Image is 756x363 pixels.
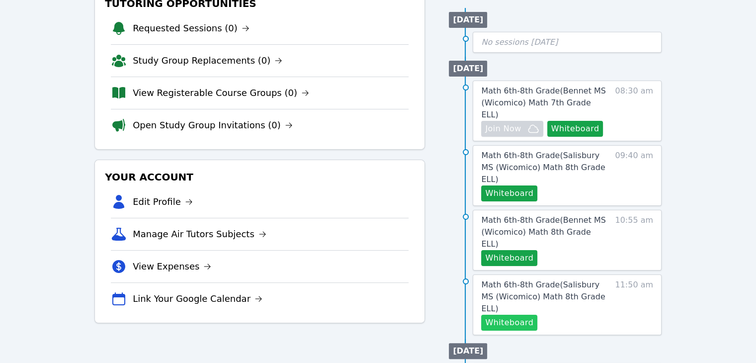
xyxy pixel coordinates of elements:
a: Edit Profile [133,195,193,209]
a: Math 6th-8th Grade(Salisbury MS (Wicomico) Math 8th Grade ELL) [481,279,610,315]
span: 11:50 am [615,279,653,331]
button: Whiteboard [481,250,537,266]
li: [DATE] [449,343,487,359]
a: Manage Air Tutors Subjects [133,227,266,241]
span: Join Now [485,123,521,135]
a: Math 6th-8th Grade(Salisbury MS (Wicomico) Math 8th Grade ELL) [481,150,610,185]
span: Math 6th-8th Grade ( Salisbury MS (Wicomico) Math 8th Grade ELL ) [481,151,605,184]
button: Whiteboard [547,121,603,137]
span: No sessions [DATE] [481,37,558,47]
a: Link Your Google Calendar [133,292,262,306]
h3: Your Account [103,168,417,186]
span: Math 6th-8th Grade ( Bennet MS (Wicomico) Math 7th Grade ELL ) [481,86,605,119]
a: Requested Sessions (0) [133,21,250,35]
span: Math 6th-8th Grade ( Bennet MS (Wicomico) Math 8th Grade ELL ) [481,215,605,249]
span: 08:30 am [615,85,653,137]
a: Math 6th-8th Grade(Bennet MS (Wicomico) Math 8th Grade ELL) [481,214,610,250]
li: [DATE] [449,61,487,77]
a: View Expenses [133,260,211,273]
button: Whiteboard [481,315,537,331]
li: [DATE] [449,12,487,28]
span: 10:55 am [615,214,653,266]
a: Study Group Replacements (0) [133,54,282,68]
button: Whiteboard [481,185,537,201]
span: 09:40 am [615,150,653,201]
a: View Registerable Course Groups (0) [133,86,309,100]
a: Math 6th-8th Grade(Bennet MS (Wicomico) Math 7th Grade ELL) [481,85,610,121]
span: Math 6th-8th Grade ( Salisbury MS (Wicomico) Math 8th Grade ELL ) [481,280,605,313]
button: Join Now [481,121,543,137]
a: Open Study Group Invitations (0) [133,118,293,132]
